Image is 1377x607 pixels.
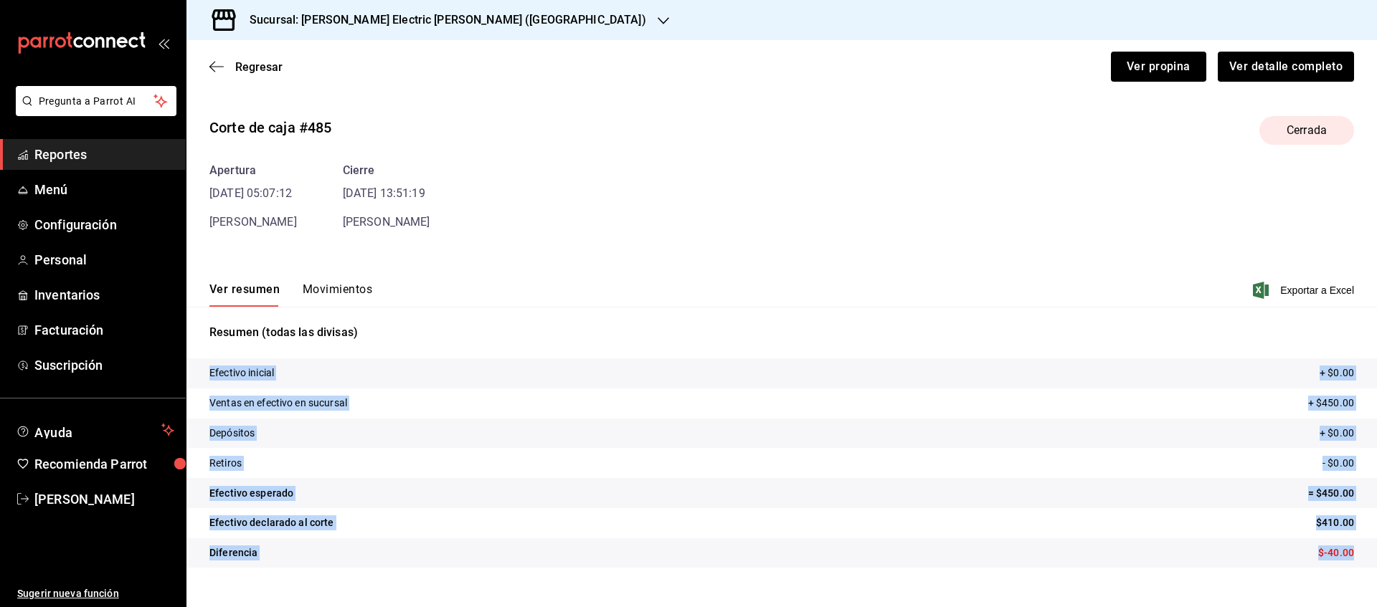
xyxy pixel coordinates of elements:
[209,324,1354,341] p: Resumen (todas las divisas)
[1320,426,1354,441] p: + $0.00
[209,185,297,202] time: [DATE] 05:07:12
[209,162,297,179] div: Apertura
[209,60,283,74] button: Regresar
[1111,52,1206,82] button: Ver propina
[209,486,293,501] p: Efectivo esperado
[1308,396,1354,411] p: + $450.00
[209,215,297,229] span: [PERSON_NAME]
[10,104,176,119] a: Pregunta a Parrot AI
[343,185,430,202] time: [DATE] 13:51:19
[1318,545,1354,560] p: $-40.00
[209,117,331,138] div: Corte de caja #485
[34,180,174,199] span: Menú
[34,454,174,474] span: Recomienda Parrot
[343,215,430,229] span: [PERSON_NAME]
[235,60,283,74] span: Regresar
[303,282,372,307] button: Movimientos
[34,145,174,164] span: Reportes
[34,489,174,509] span: [PERSON_NAME]
[1218,52,1354,82] button: Ver detalle completo
[1278,122,1335,139] span: Cerrada
[343,162,430,179] div: Cierre
[34,215,174,234] span: Configuración
[39,94,154,109] span: Pregunta a Parrot AI
[158,37,169,49] button: open_drawer_menu
[1308,486,1354,501] p: = $450.00
[209,282,280,307] button: Ver resumen
[34,285,174,305] span: Inventarios
[238,11,646,29] h3: Sucursal: [PERSON_NAME] Electric [PERSON_NAME] ([GEOGRAPHIC_DATA])
[209,282,372,307] div: navigation tabs
[209,396,347,411] p: Ventas en efectivo en sucursal
[1322,456,1354,471] p: - $0.00
[209,515,334,530] p: Efectivo declarado al corte
[209,426,255,441] p: Depósitos
[34,355,174,375] span: Suscripción
[209,456,242,471] p: Retiros
[16,86,176,116] button: Pregunta a Parrot AI
[34,421,156,439] span: Ayuda
[34,250,174,269] span: Personal
[209,545,257,560] p: Diferencia
[1320,365,1354,381] p: + $0.00
[1316,515,1354,530] p: $410.00
[209,365,274,381] p: Efectivo inicial
[1256,282,1354,299] button: Exportar a Excel
[34,320,174,340] span: Facturación
[17,586,174,601] span: Sugerir nueva función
